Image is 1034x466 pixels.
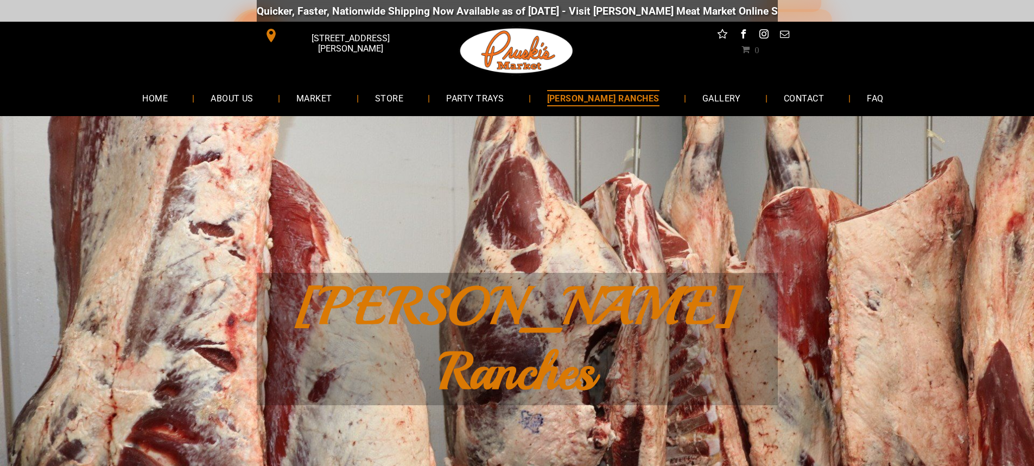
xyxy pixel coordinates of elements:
a: PARTY TRAYS [430,84,520,112]
span: 0 [754,45,759,54]
a: GALLERY [686,84,757,112]
a: HOME [126,84,184,112]
span: [STREET_ADDRESS][PERSON_NAME] [280,28,420,59]
img: Pruski-s+Market+HQ+Logo2-1920w.png [458,22,575,80]
a: [STREET_ADDRESS][PERSON_NAME] [257,27,423,44]
a: facebook [736,27,750,44]
a: [PERSON_NAME] RANCHES [531,84,676,112]
a: MARKET [280,84,348,112]
a: email [777,27,791,44]
a: Social network [715,27,729,44]
a: CONTACT [767,84,840,112]
a: STORE [359,84,420,112]
a: FAQ [851,84,899,112]
a: instagram [757,27,771,44]
span: [PERSON_NAME] Ranches [295,274,739,404]
a: ABOUT US [194,84,270,112]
